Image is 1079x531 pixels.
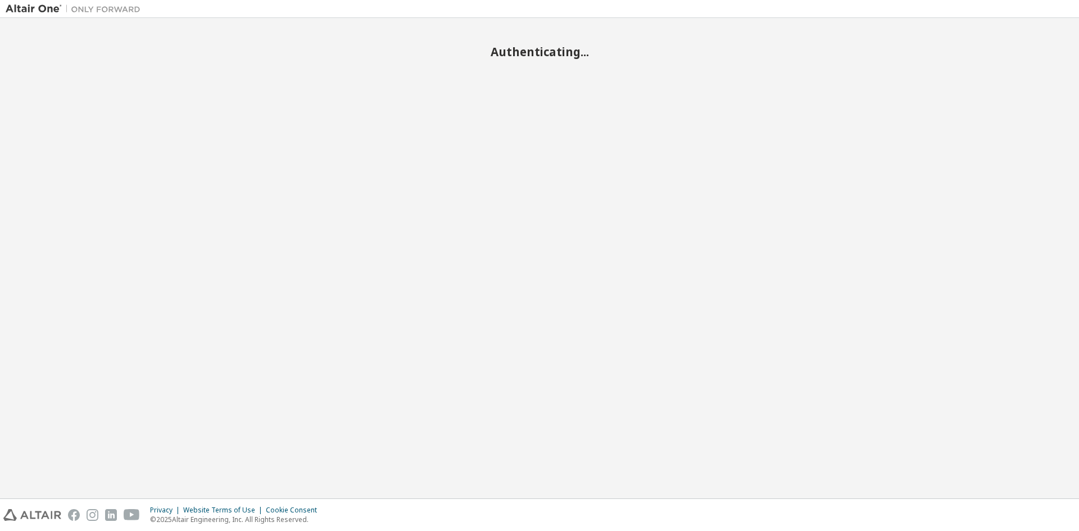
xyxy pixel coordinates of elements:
[105,509,117,521] img: linkedin.svg
[266,506,324,515] div: Cookie Consent
[87,509,98,521] img: instagram.svg
[6,3,146,15] img: Altair One
[68,509,80,521] img: facebook.svg
[150,506,183,515] div: Privacy
[124,509,140,521] img: youtube.svg
[150,515,324,524] p: © 2025 Altair Engineering, Inc. All Rights Reserved.
[183,506,266,515] div: Website Terms of Use
[6,44,1073,59] h2: Authenticating...
[3,509,61,521] img: altair_logo.svg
